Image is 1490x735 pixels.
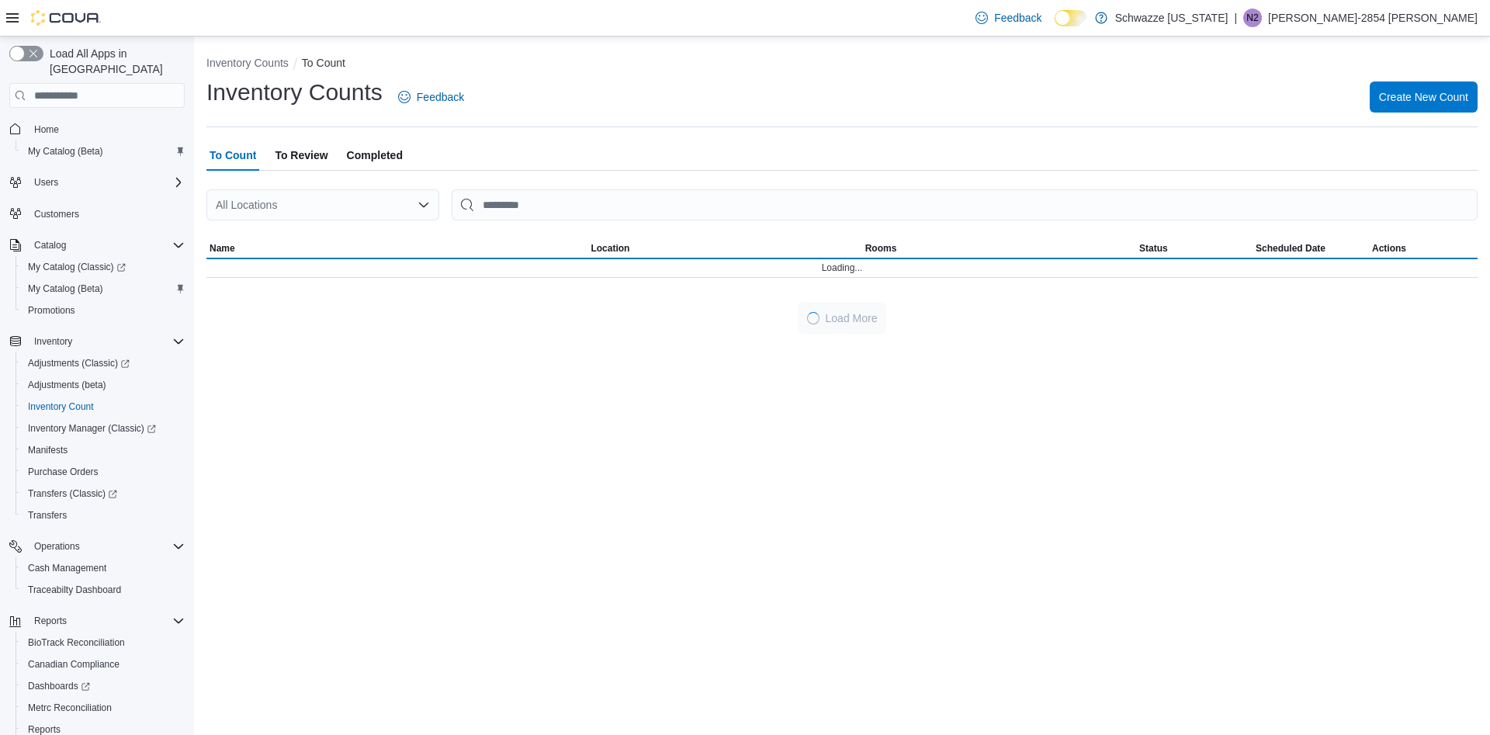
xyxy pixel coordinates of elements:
[417,89,464,105] span: Feedback
[22,677,185,695] span: Dashboards
[31,10,101,26] img: Cova
[16,557,191,579] button: Cash Management
[43,46,185,77] span: Load All Apps in [GEOGRAPHIC_DATA]
[591,242,629,255] span: Location
[210,140,256,171] span: To Count
[22,279,109,298] a: My Catalog (Beta)
[22,581,127,599] a: Traceabilty Dashboard
[3,610,191,632] button: Reports
[1234,9,1237,27] p: |
[1268,9,1478,27] p: [PERSON_NAME]-2854 [PERSON_NAME]
[1055,10,1087,26] input: Dark Mode
[16,461,191,483] button: Purchase Orders
[1246,9,1258,27] span: N2
[34,239,66,251] span: Catalog
[1139,242,1168,255] span: Status
[16,256,191,278] a: My Catalog (Classic)
[22,441,74,459] a: Manifests
[3,331,191,352] button: Inventory
[16,579,191,601] button: Traceabilty Dashboard
[28,444,68,456] span: Manifests
[22,633,131,652] a: BioTrack Reconciliation
[22,633,185,652] span: BioTrack Reconciliation
[3,117,191,140] button: Home
[3,203,191,225] button: Customers
[16,418,191,439] a: Inventory Manager (Classic)
[22,354,185,373] span: Adjustments (Classic)
[34,123,59,136] span: Home
[16,697,191,719] button: Metrc Reconciliation
[22,397,185,416] span: Inventory Count
[28,205,85,224] a: Customers
[826,310,878,326] span: Load More
[822,262,863,274] span: Loading...
[1243,9,1262,27] div: Norberto-2854 Hernandez
[22,354,136,373] a: Adjustments (Classic)
[206,77,383,108] h1: Inventory Counts
[1372,242,1406,255] span: Actions
[28,487,117,500] span: Transfers (Classic)
[16,483,191,504] a: Transfers (Classic)
[22,419,162,438] a: Inventory Manager (Classic)
[28,332,185,351] span: Inventory
[22,559,185,577] span: Cash Management
[28,357,130,369] span: Adjustments (Classic)
[22,142,109,161] a: My Catalog (Beta)
[22,376,113,394] a: Adjustments (beta)
[805,310,820,326] span: Loading
[22,655,126,674] a: Canadian Compliance
[16,439,191,461] button: Manifests
[22,484,123,503] a: Transfers (Classic)
[28,537,185,556] span: Operations
[34,208,79,220] span: Customers
[347,140,403,171] span: Completed
[28,562,106,574] span: Cash Management
[34,176,58,189] span: Users
[16,300,191,321] button: Promotions
[22,677,96,695] a: Dashboards
[22,559,113,577] a: Cash Management
[22,463,185,481] span: Purchase Orders
[28,332,78,351] button: Inventory
[28,283,103,295] span: My Catalog (Beta)
[22,463,105,481] a: Purchase Orders
[22,258,132,276] a: My Catalog (Classic)
[34,540,80,553] span: Operations
[22,506,73,525] a: Transfers
[22,441,185,459] span: Manifests
[28,236,185,255] span: Catalog
[28,173,64,192] button: Users
[16,140,191,162] button: My Catalog (Beta)
[1115,9,1228,27] p: Schwazze [US_STATE]
[862,239,1136,258] button: Rooms
[28,173,185,192] span: Users
[28,636,125,649] span: BioTrack Reconciliation
[34,335,72,348] span: Inventory
[28,509,67,522] span: Transfers
[210,242,235,255] span: Name
[418,199,430,211] button: Open list of options
[3,172,191,193] button: Users
[16,675,191,697] a: Dashboards
[34,615,67,627] span: Reports
[28,612,185,630] span: Reports
[22,506,185,525] span: Transfers
[302,57,345,69] button: To Count
[16,504,191,526] button: Transfers
[22,279,185,298] span: My Catalog (Beta)
[22,301,185,320] span: Promotions
[28,612,73,630] button: Reports
[22,419,185,438] span: Inventory Manager (Classic)
[1256,242,1325,255] span: Scheduled Date
[969,2,1048,33] a: Feedback
[994,10,1041,26] span: Feedback
[865,242,897,255] span: Rooms
[22,581,185,599] span: Traceabilty Dashboard
[16,654,191,675] button: Canadian Compliance
[28,261,126,273] span: My Catalog (Classic)
[392,81,470,113] a: Feedback
[22,376,185,394] span: Adjustments (beta)
[206,57,289,69] button: Inventory Counts
[3,234,191,256] button: Catalog
[1253,239,1369,258] button: Scheduled Date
